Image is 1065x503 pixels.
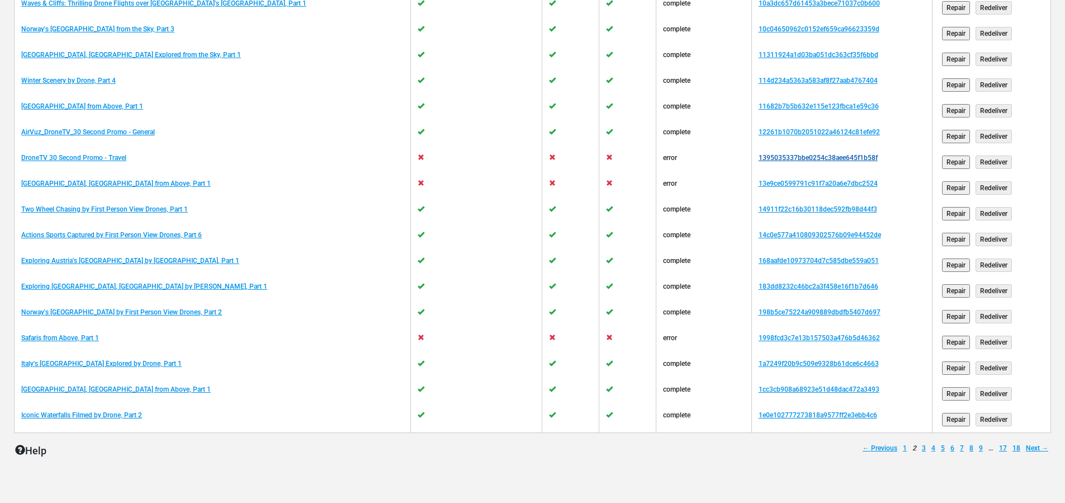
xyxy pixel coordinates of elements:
input: Repair [942,310,970,323]
a: Italy's [GEOGRAPHIC_DATA] Explored by Drone, Part 1 [21,360,182,368]
a: 183dd8232c46bc2a3f458e16f1b7d646 [759,283,878,290]
input: Redeliver [976,1,1012,15]
td: error [656,330,751,355]
input: Repair [942,53,970,66]
a: [GEOGRAPHIC_DATA], [GEOGRAPHIC_DATA] Explored from the Sky, Part 1 [21,51,241,59]
a: [GEOGRAPHIC_DATA], [GEOGRAPHIC_DATA] from Above, Part 1 [21,180,211,187]
a: 13e9ce0599791c91f7a20a6e7dbc2524 [759,180,878,187]
td: complete [656,72,751,98]
td: complete [656,278,751,304]
input: Repair [942,258,970,272]
input: Repair [942,181,970,195]
a: 114d234a5363a583af8f27aab4767404 [759,77,878,84]
td: complete [656,21,751,46]
a: Page 4 [931,443,935,453]
a: 1e0e102777273818a9577ff2e3ebb4c6 [759,411,877,419]
td: complete [656,355,751,381]
a: Page 5 [941,443,945,453]
p: Help [15,443,1051,458]
a: Safaris from Above, Part 1 [21,334,99,342]
td: complete [656,201,751,227]
input: Redeliver [976,361,1012,375]
a: 1395035337bbe0254c38aee645f1b58f [759,154,878,162]
a: Page 7 [960,443,964,453]
input: Redeliver [976,284,1012,298]
td: error [656,175,751,201]
input: Redeliver [976,336,1012,349]
td: complete [656,124,751,149]
a: 168aafde10973704d7c585dbe559a051 [759,257,879,265]
input: Redeliver [976,78,1012,92]
td: complete [656,227,751,252]
span: … [988,443,993,453]
td: complete [656,381,751,407]
a: 14c0e577a410809302576b09e94452de [759,231,881,239]
a: Page 18 [1012,443,1020,453]
td: complete [656,98,751,124]
input: Repair [942,284,970,298]
input: Repair [942,207,970,220]
td: error [656,149,751,175]
a: Norway's [GEOGRAPHIC_DATA] from the Sky, Part 3 [21,25,174,33]
a: 1998fcd3c7e13b157503a476b5d46362 [759,334,880,342]
em: Page 2 [912,443,916,453]
a: 12261b1070b2051022a46124c81efe92 [759,128,880,136]
input: Repair [942,27,970,40]
a: 10c04650962c0152ef659ca96623359d [759,25,879,33]
a: Page 8 [969,443,973,453]
input: Redeliver [976,207,1012,220]
input: Redeliver [976,53,1012,66]
a: Two Wheel Chasing by First Person View Drones, Part 1 [21,205,188,213]
td: complete [656,407,751,433]
a: [GEOGRAPHIC_DATA] from Above, Part 1 [21,102,143,110]
input: Repair [942,336,970,349]
a: Iconic Waterfalls Filmed by Drone, Part 2 [21,411,142,419]
a: Page 3 [922,443,926,453]
a: Actions Sports Captured by First Person View Drones, Part 6 [21,231,202,239]
input: Redeliver [976,310,1012,323]
a: Page 1 [903,443,907,453]
a: 11682b7b5b632e115e123fbca1e59c36 [759,102,879,110]
a: Page 9 [979,443,983,453]
input: Repair [942,413,970,426]
a: 14911f22c16b30118dec592fb98d44f3 [759,205,877,213]
input: Repair [942,361,970,375]
td: complete [656,252,751,278]
a: 198b5ce75224a909889dbdfb5407d697 [759,308,881,316]
input: Redeliver [976,233,1012,246]
input: Redeliver [976,387,1012,401]
a: Page 6 [950,443,954,453]
input: Repair [942,78,970,92]
td: complete [656,46,751,72]
a: Next page [1026,443,1048,453]
input: Repair [942,233,970,246]
input: Redeliver [976,181,1012,195]
a: [GEOGRAPHIC_DATA], [GEOGRAPHIC_DATA] from Above, Part 1 [21,386,211,393]
a: Exploring [GEOGRAPHIC_DATA], [GEOGRAPHIC_DATA] by [PERSON_NAME], Part 1 [21,283,267,290]
a: AirVuz_DroneTV_30 Second Promo - General [21,128,155,136]
td: complete [656,304,751,330]
input: Redeliver [976,130,1012,143]
input: Redeliver [976,413,1012,426]
input: Redeliver [976,27,1012,40]
input: Redeliver [976,104,1012,117]
div: Pagination [860,443,1051,453]
a: Exploring Austria's [GEOGRAPHIC_DATA] by [GEOGRAPHIC_DATA], Part 1 [21,257,239,265]
a: Page 17 [999,443,1007,453]
a: DroneTV 30 Second Promo - Travel [21,154,126,162]
input: Redeliver [976,258,1012,272]
input: Repair [942,387,970,401]
input: Repair [942,156,970,169]
a: Norway's [GEOGRAPHIC_DATA] by First Person View Drones, Part 2 [21,308,222,316]
a: 1a7249f20b9c509e9328b61dce6c4663 [759,360,879,368]
input: Redeliver [976,156,1012,169]
input: Repair [942,1,970,15]
input: Repair [942,104,970,117]
a: 1cc3cb908a68923e51d48dac472a3493 [759,386,879,393]
a: Previous page [863,443,897,453]
input: Repair [942,130,970,143]
a: Winter Scenery by Drone, Part 4 [21,77,116,84]
a: 11311924a1d03ba051dc363cf35f6bbd [759,51,878,59]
